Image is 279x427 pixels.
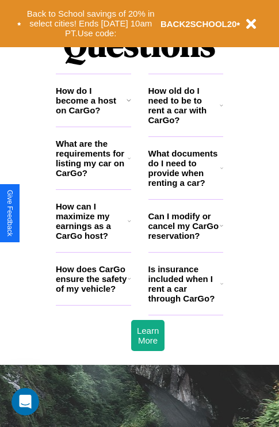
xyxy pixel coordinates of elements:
iframe: Intercom live chat [12,388,39,415]
h3: How can I maximize my earnings as a CarGo host? [56,201,128,241]
h3: How old do I need to be to rent a car with CarGo? [148,86,220,125]
h3: Can I modify or cancel my CarGo reservation? [148,211,220,241]
h3: How do I become a host on CarGo? [56,86,127,115]
div: Give Feedback [6,190,14,237]
h3: What are the requirements for listing my car on CarGo? [56,139,128,178]
b: BACK2SCHOOL20 [160,19,237,29]
h3: Is insurance included when I rent a car through CarGo? [148,264,220,303]
h3: How does CarGo ensure the safety of my vehicle? [56,264,128,293]
h3: What documents do I need to provide when renting a car? [148,148,221,188]
button: Learn More [131,320,165,351]
button: Back to School savings of 20% in select cities! Ends [DATE] 10am PT.Use code: [21,6,160,41]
